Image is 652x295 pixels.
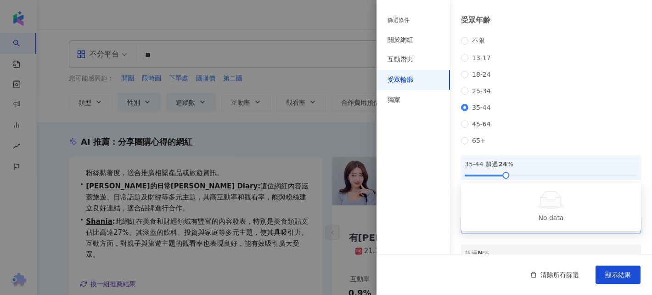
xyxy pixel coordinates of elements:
[388,55,413,64] div: 互動潛力
[605,271,631,278] span: 顯示結果
[468,37,489,45] span: 不限
[465,159,637,169] div: 35-44 超過 %
[388,75,413,85] div: 受眾輪廓
[388,96,400,105] div: 獨家
[468,137,489,144] span: 65+
[530,272,537,278] span: delete
[472,213,630,223] div: No data
[596,266,641,284] button: 顯示結果
[468,54,495,62] span: 13-17
[468,104,495,111] span: 35-44
[478,250,483,257] span: N
[388,17,410,24] div: 篩選條件
[468,71,495,78] span: 18-24
[388,35,413,45] div: 關於網紅
[468,120,495,128] span: 45-64
[461,15,641,25] div: 受眾年齡
[465,248,637,258] div: 超過 %
[521,266,588,284] button: 清除所有篩選
[468,87,495,95] span: 25-34
[498,160,507,168] span: 24
[540,271,579,278] span: 清除所有篩選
